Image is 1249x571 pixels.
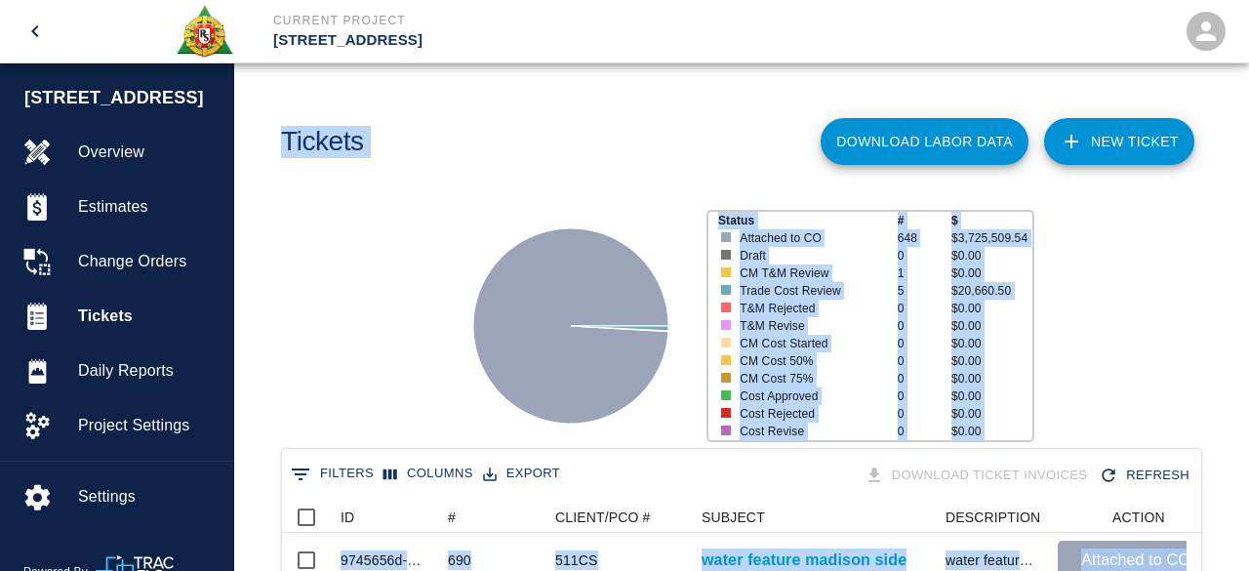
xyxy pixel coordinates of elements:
[273,12,730,29] p: Current Project
[78,141,218,164] span: Overview
[898,405,951,423] p: 0
[951,352,1032,370] p: $0.00
[898,229,951,247] p: 648
[331,502,438,533] div: ID
[951,300,1032,317] p: $0.00
[740,352,881,370] p: CM Cost 50%
[341,502,354,533] div: ID
[898,282,951,300] p: 5
[898,212,951,229] p: #
[898,423,951,440] p: 0
[545,502,692,533] div: CLIENT/PCO #
[951,317,1032,335] p: $0.00
[951,423,1032,440] p: $0.00
[1112,502,1165,533] div: ACTION
[1095,459,1197,493] button: Refresh
[379,459,478,489] button: Select columns
[951,370,1032,387] p: $0.00
[951,247,1032,265] p: $0.00
[740,247,881,265] p: Draft
[740,387,881,405] p: Cost Approved
[555,502,651,533] div: CLIENT/PCO #
[24,85,223,111] span: [STREET_ADDRESS]
[341,551,428,570] div: 9745656d-32f3-450a-b580-711ecc3bac62
[692,502,936,533] div: SUBJECT
[898,335,951,352] p: 0
[702,502,765,533] div: SUBJECT
[951,282,1032,300] p: $20,660.50
[281,126,364,158] h1: Tickets
[740,317,881,335] p: T&M Revise
[78,250,218,273] span: Change Orders
[175,4,234,59] img: Roger & Sons Concrete
[1095,459,1197,493] div: Refresh the list
[946,551,1038,570] div: water feature, install metal plates, cutting and set plates all platers need to be cut to fit mad...
[951,229,1032,247] p: $3,725,509.54
[898,300,951,317] p: 0
[555,551,598,570] div: 511CS
[1048,502,1224,533] div: ACTION
[718,212,898,229] p: Status
[951,387,1032,405] p: $0.00
[898,387,951,405] p: 0
[740,282,881,300] p: Trade Cost Review
[1044,118,1194,165] a: NEW TICKET
[740,265,881,282] p: CM T&M Review
[12,8,59,55] button: open drawer
[740,229,881,247] p: Attached to CO
[898,370,951,387] p: 0
[740,370,881,387] p: CM Cost 75%
[898,317,951,335] p: 0
[951,335,1032,352] p: $0.00
[273,29,730,52] p: [STREET_ADDRESS]
[898,265,951,282] p: 1
[951,405,1032,423] p: $0.00
[951,212,1032,229] p: $
[438,502,545,533] div: #
[821,118,1028,165] button: Download Labor Data
[78,359,218,383] span: Daily Reports
[78,414,218,437] span: Project Settings
[78,485,218,509] span: Settings
[286,459,379,490] button: Show filters
[78,195,218,219] span: Estimates
[740,423,881,440] p: Cost Revise
[951,265,1032,282] p: $0.00
[1151,477,1249,571] iframe: Chat Widget
[898,247,951,265] p: 0
[898,352,951,370] p: 0
[740,335,881,352] p: CM Cost Started
[448,551,471,570] div: 690
[936,502,1048,533] div: DESCRIPTION
[448,502,456,533] div: #
[861,459,1096,493] div: Tickets download in groups of 15
[946,502,1040,533] div: DESCRIPTION
[740,405,881,423] p: Cost Rejected
[740,300,881,317] p: T&M Rejected
[478,459,565,489] button: Export
[78,305,218,328] span: Tickets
